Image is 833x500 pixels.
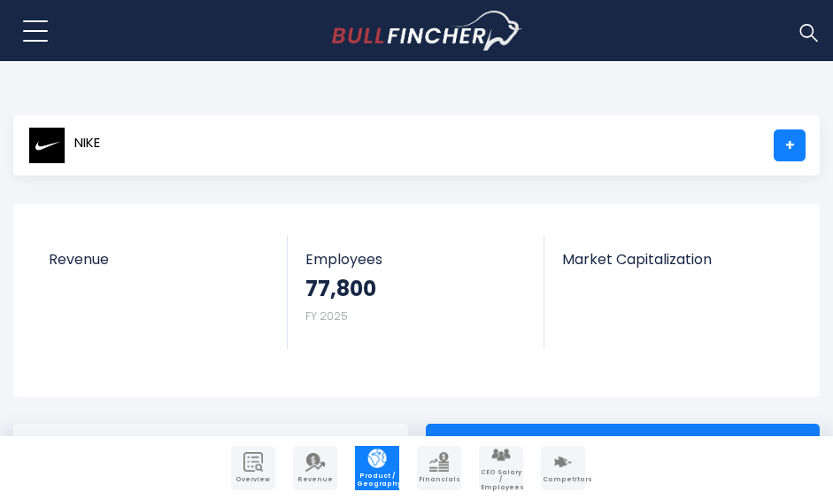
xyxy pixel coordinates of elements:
[332,11,522,51] a: Go to homepage
[417,446,461,490] a: Company Financials
[543,476,583,483] span: Competitors
[479,446,523,490] a: Company Employees
[288,235,543,349] a: Employees 77,800 FY 2025
[544,235,800,298] a: Market Capitalization
[49,251,270,268] span: Revenue
[305,251,525,268] span: Employees
[13,424,408,466] div: Revenue breakdown by Products & Services
[481,469,521,491] span: CEO Salary / Employees
[541,446,585,490] a: Company Competitors
[295,476,336,483] span: Revenue
[355,446,399,490] a: Company Product/Geography
[419,476,459,483] span: Financials
[27,129,101,161] a: NIKE
[233,476,274,483] span: Overview
[293,446,337,490] a: Company Revenue
[774,129,806,161] a: +
[31,235,288,298] a: Revenue
[231,446,275,490] a: Company Overview
[357,473,397,488] span: Product / Geography
[305,275,376,302] strong: 77,800
[562,251,783,268] span: Market Capitalization
[426,424,821,466] div: Revenue breakdown by Geography
[305,309,348,324] small: FY 2025
[74,136,100,151] span: NIKE
[28,127,66,164] img: NKE logo
[332,11,522,51] img: bullfincher logo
